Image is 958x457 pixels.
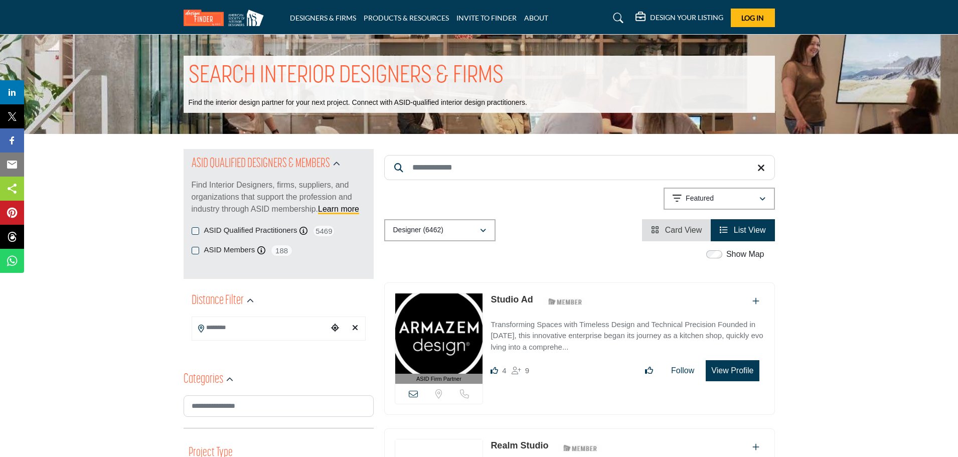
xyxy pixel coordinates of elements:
p: Find Interior Designers, firms, suppliers, and organizations that support the profession and indu... [192,179,366,215]
h2: ASID QUALIFIED DESIGNERS & MEMBERS [192,155,330,173]
img: Studio Ad [395,293,483,374]
p: Studio Ad [491,293,533,307]
label: Show Map [726,248,764,260]
a: Add To List [752,443,759,451]
button: Follow [665,361,701,381]
div: Clear search location [348,318,363,339]
span: Log In [741,14,764,22]
input: ASID Qualified Practitioners checkbox [192,227,199,235]
a: Realm Studio [491,440,548,450]
h2: Categories [184,371,223,389]
img: Site Logo [184,10,269,26]
li: List View [711,219,774,241]
a: ABOUT [524,14,548,22]
a: DESIGNERS & FIRMS [290,14,356,22]
img: ASID Members Badge Icon [558,441,603,454]
a: Studio Ad [491,294,533,304]
button: Designer (6462) [384,219,496,241]
a: Transforming Spaces with Timeless Design and Technical Precision Founded in [DATE], this innovati... [491,313,764,353]
input: Search Location [192,318,328,338]
button: Featured [664,188,775,210]
span: 5469 [312,225,335,237]
a: ASID Firm Partner [395,293,483,384]
h2: Distance Filter [192,292,244,310]
span: Card View [665,226,702,234]
i: Likes [491,367,498,374]
div: Choose your current location [328,318,343,339]
h5: DESIGN YOUR LISTING [650,13,723,22]
button: View Profile [706,360,759,381]
a: Learn more [318,205,359,213]
p: Transforming Spaces with Timeless Design and Technical Precision Founded in [DATE], this innovati... [491,319,764,353]
div: DESIGN YOUR LISTING [635,12,723,24]
a: Search [603,10,630,26]
button: Like listing [638,361,660,381]
span: 188 [270,244,293,257]
p: Realm Studio [491,439,548,452]
a: INVITE TO FINDER [456,14,517,22]
label: ASID Qualified Practitioners [204,225,297,236]
span: ASID Firm Partner [416,375,461,383]
a: View List [720,226,765,234]
p: Find the interior design partner for your next project. Connect with ASID-qualified interior desi... [189,98,527,108]
span: 4 [502,366,506,375]
a: PRODUCTS & RESOURCES [364,14,449,22]
p: Featured [686,194,714,204]
a: Add To List [752,297,759,306]
h1: SEARCH INTERIOR DESIGNERS & FIRMS [189,61,504,92]
input: Search Keyword [384,155,775,180]
input: Search Category [184,395,374,417]
input: ASID Members checkbox [192,247,199,254]
button: Log In [731,9,775,27]
span: List View [734,226,766,234]
img: ASID Members Badge Icon [543,295,588,308]
div: Followers [512,365,529,377]
p: Designer (6462) [393,225,443,235]
li: Card View [642,219,711,241]
span: 9 [525,366,529,375]
a: View Card [651,226,702,234]
label: ASID Members [204,244,255,256]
